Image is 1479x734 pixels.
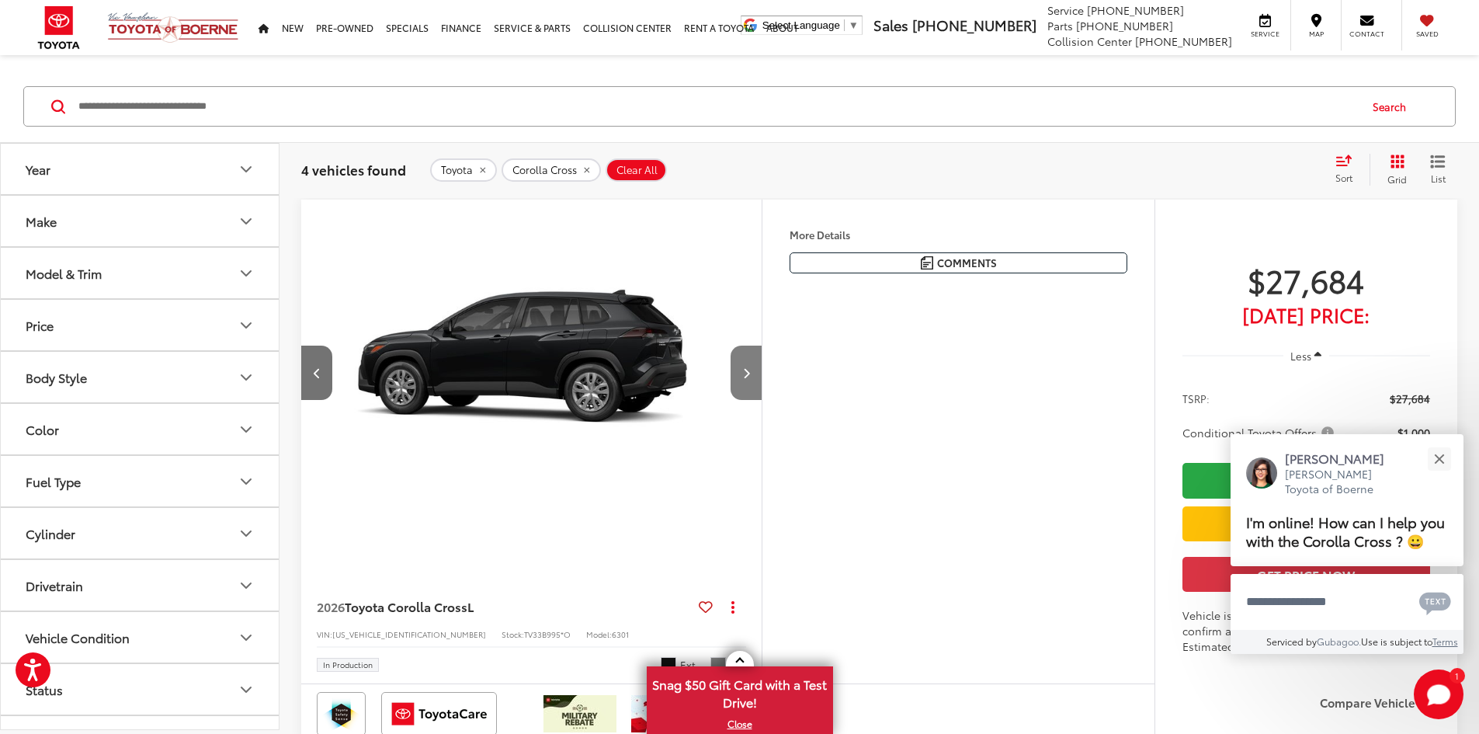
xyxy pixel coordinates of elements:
[1358,87,1429,126] button: Search
[1,664,280,715] button: StatusStatus
[345,597,467,615] span: Toyota Corolla Cross
[237,160,255,179] div: Year
[1182,391,1210,406] span: TSRP:
[1,508,280,558] button: CylinderCylinder
[317,597,345,615] span: 2026
[1317,635,1361,648] a: Gubagoo.
[1,248,280,298] button: Model & TrimModel & Trim
[77,88,1358,125] input: Search by Make, Model, or Keyword
[1410,29,1444,39] span: Saved
[1418,154,1457,185] button: List View
[26,214,57,228] div: Make
[1231,434,1463,654] div: Close[PERSON_NAME][PERSON_NAME] Toyota of BoerneI'm online! How can I help you with the Corolla C...
[332,628,486,640] span: [US_VEHICLE_IDENTIFICATION_NUMBER]
[299,200,762,546] div: 2026 Toyota Corolla Cross L 4
[502,158,601,182] button: remove Corolla%20Cross
[1387,172,1407,186] span: Grid
[237,680,255,699] div: Status
[26,162,50,176] div: Year
[1135,33,1232,49] span: [PHONE_NUMBER]
[1349,29,1384,39] span: Contact
[26,266,102,280] div: Model & Trim
[317,628,332,640] span: VIN:
[731,600,734,613] span: dropdown dots
[1182,425,1339,440] button: Conditional Toyota Offers
[301,160,406,179] span: 4 vehicles found
[1414,670,1463,719] button: Toggle Chat Window
[1415,584,1456,619] button: Chat with SMS
[237,472,255,491] div: Fuel Type
[26,526,75,541] div: Cylinder
[762,19,840,31] span: Select Language
[1455,672,1459,679] span: 1
[512,164,577,176] span: Corolla Cross
[762,19,859,31] a: Select Language​
[1,300,280,350] button: PricePrice
[26,422,59,437] div: Color
[648,668,832,715] span: Snag $50 Gift Card with a Test Drive!
[1182,260,1430,299] span: $27,684
[1430,172,1446,185] span: List
[1,196,280,246] button: MakeMake
[1,352,280,402] button: Body StyleBody Style
[1414,670,1463,719] svg: Start Chat
[1076,18,1173,33] span: [PHONE_NUMBER]
[1182,307,1430,322] span: [DATE] Price:
[237,524,255,543] div: Cylinder
[299,200,762,547] img: 2026 Toyota Corolla Cross L FWD
[1290,349,1311,363] span: Less
[1335,171,1352,184] span: Sort
[1,612,280,663] button: Vehicle ConditionVehicle Condition
[1182,425,1337,440] span: Conditional Toyota Offers
[849,19,859,31] span: ▼
[912,15,1036,35] span: [PHONE_NUMBER]
[237,628,255,647] div: Vehicle Condition
[317,598,693,615] a: 2026Toyota Corolla CrossL
[320,695,363,732] img: Toyota Safety Sense Vic Vaughan Toyota of Boerne Boerne TX
[384,695,494,732] img: ToyotaCare Vic Vaughan Toyota of Boerne Boerne TX
[299,200,762,546] a: 2026 Toyota Corolla Cross L FWD2026 Toyota Corolla Cross L FWD2026 Toyota Corolla Cross L FWD2026...
[26,578,83,593] div: Drivetrain
[586,628,612,640] span: Model:
[543,695,616,732] img: /static/brand-toyota/National_Assets/toyota-military-rebate.jpeg?height=48
[719,593,746,620] button: Actions
[323,661,373,669] span: In Production
[1328,154,1370,185] button: Select sort value
[1419,590,1451,615] svg: Text
[524,628,571,640] span: TV33B995*O
[921,256,933,270] img: Comments
[1,456,280,506] button: Fuel TypeFuel Type
[731,346,762,400] button: Next image
[1283,342,1330,370] button: Less
[26,318,54,332] div: Price
[1390,391,1430,406] span: $27,684
[237,264,255,283] div: Model & Trim
[1266,635,1317,648] span: Serviced by
[1087,2,1184,18] span: [PHONE_NUMBER]
[107,12,239,43] img: Vic Vaughan Toyota of Boerne
[237,576,255,595] div: Drivetrain
[790,229,1127,240] h4: More Details
[631,695,704,732] img: /static/brand-toyota/National_Assets/toyota-college-grad.jpeg?height=48
[1422,442,1456,475] button: Close
[1047,2,1084,18] span: Service
[1182,463,1430,498] a: Check Availability
[1231,574,1463,630] textarea: Type your message
[612,628,629,640] span: 6301
[790,252,1127,273] button: Comments
[1182,557,1430,592] button: Get Price Now
[1248,29,1283,39] span: Service
[441,164,473,176] span: Toyota
[1182,506,1430,541] a: Value Your Trade
[237,212,255,231] div: Make
[1370,154,1418,185] button: Grid View
[873,15,908,35] span: Sales
[937,256,997,270] span: Comments
[1,560,280,611] button: DrivetrainDrivetrain
[1320,696,1442,711] label: Compare Vehicle
[606,158,667,182] button: Clear All
[26,474,81,489] div: Fuel Type
[1047,18,1073,33] span: Parts
[844,19,845,31] span: ​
